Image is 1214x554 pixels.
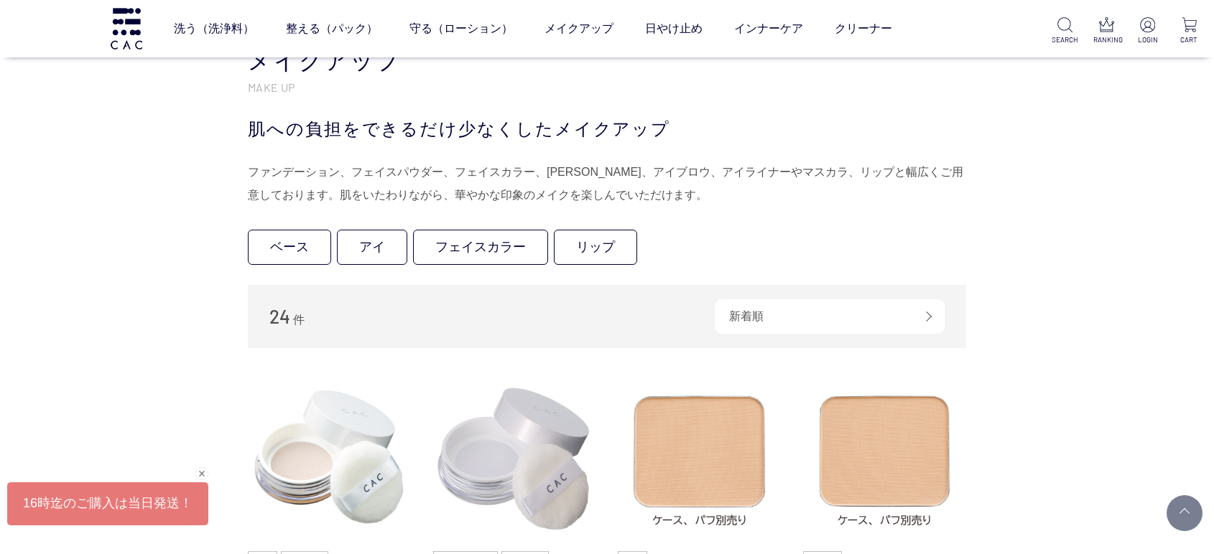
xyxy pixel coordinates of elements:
a: LOGIN [1134,17,1161,45]
img: ＣＡＣパウダーファンデーション エアリー レフィル [803,377,967,540]
a: クリーナー [835,9,892,49]
div: 肌への負担をできるだけ少なくしたメイクアップ [248,116,966,142]
a: リップ [554,230,637,265]
a: 守る（ローション） [409,9,513,49]
div: 新着順 [715,299,945,334]
a: アイ [337,230,407,265]
a: インナーケア [734,9,803,49]
a: CART [1176,17,1203,45]
a: 洗う（洗浄料） [174,9,254,49]
p: SEARCH [1052,34,1078,45]
img: ＣＡＣコンディショニング ルースパウダー 白絹（しろきぬ） [433,377,597,540]
img: logo [108,8,144,49]
a: RANKING [1093,17,1120,45]
span: 件 [293,314,305,326]
img: ＣＡＣパウダーファンデーション スムース レフィル [618,377,782,540]
div: ファンデーション、フェイスパウダー、フェイスカラー、[PERSON_NAME]、アイブロウ、アイライナーやマスカラ、リップと幅広くご用意しております。肌をいたわりながら、華やかな印象のメイクを楽... [248,161,966,207]
a: メイクアップ [545,9,613,49]
a: フェイスカラー [413,230,548,265]
span: 24 [269,305,290,327]
a: 日やけ止め [645,9,703,49]
p: CART [1176,34,1203,45]
p: LOGIN [1134,34,1161,45]
a: ベース [248,230,331,265]
p: RANKING [1093,34,1120,45]
p: MAKE UP [248,80,966,95]
img: ＣＡＣコンディショニング ルースパウダー 薄絹（うすきぬ） [248,377,412,540]
a: SEARCH [1052,17,1078,45]
a: 整える（パック） [286,9,378,49]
